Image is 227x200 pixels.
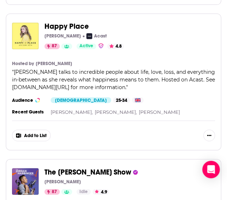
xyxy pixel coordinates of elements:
span: [PERSON_NAME] talks to incredible people about life, love, loss, and everything in-between as she... [12,69,215,91]
a: The [PERSON_NAME] Show [44,168,131,176]
div: [DEMOGRAPHIC_DATA] [51,97,111,103]
span: Active [79,43,93,50]
a: AcastAcast [86,33,107,39]
a: [PERSON_NAME], [51,109,93,115]
span: Happy Place [44,22,89,31]
img: Happy Place [12,23,39,49]
button: Add to List [12,129,51,141]
a: [PERSON_NAME] [36,61,72,67]
a: 87 [44,43,60,49]
h4: Hosted by [12,61,34,67]
a: Idle [77,189,91,195]
a: Active [77,43,96,49]
span: The [PERSON_NAME] Show [44,167,131,176]
p: [PERSON_NAME] [44,33,81,39]
img: Acast [86,33,92,39]
span: " " [12,69,215,91]
button: 4.8 [107,43,124,49]
img: verified Badge [98,43,104,49]
div: Open Intercom Messenger [202,161,220,178]
h3: Recent Guests [12,109,45,115]
button: 4.9 [93,189,109,195]
p: Acast [94,33,107,39]
a: [PERSON_NAME] [139,109,180,115]
a: [PERSON_NAME], [95,109,137,115]
a: 87 [44,189,60,195]
h3: Audience [12,97,45,103]
a: Happy Place [44,23,89,31]
span: 87 [52,188,57,195]
span: 87 [52,43,57,50]
button: Show More Button [203,129,215,141]
div: 25-34 [113,97,130,103]
span: Idle [79,188,88,195]
img: The Jordan Harbinger Show [12,168,39,195]
p: [PERSON_NAME] [44,179,81,184]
